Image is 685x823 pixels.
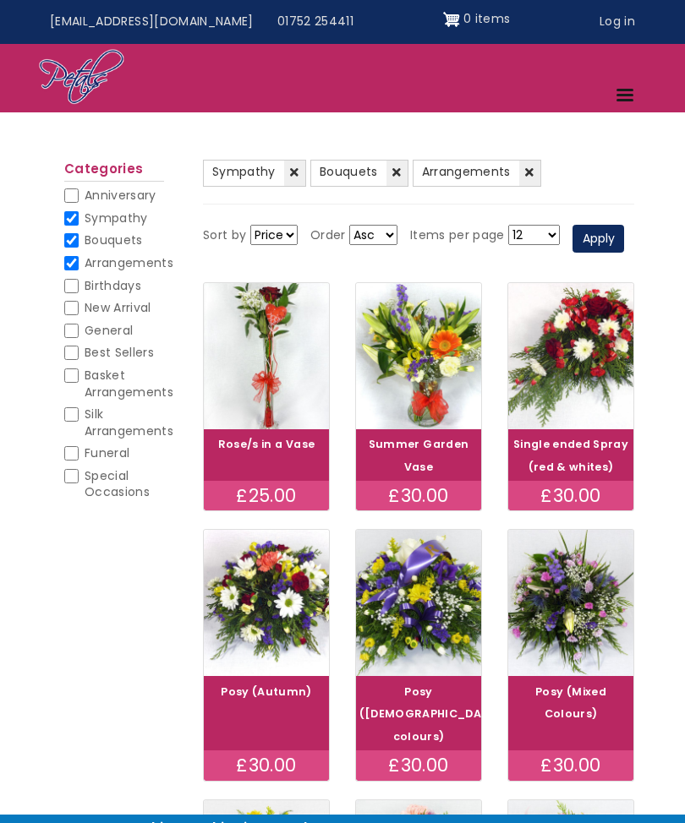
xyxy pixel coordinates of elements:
[508,283,633,429] img: Single ended Spray (red & whites)
[410,226,505,246] label: Items per page
[203,160,306,187] a: Sympathy
[204,530,329,676] img: Posy (Autumn)
[369,437,469,474] a: Summer Garden Vase
[508,750,633,781] div: £30.00
[204,750,329,781] div: £30.00
[310,160,408,187] a: Bouquets
[463,10,510,27] span: 0 items
[204,481,329,511] div: £25.00
[212,163,276,180] span: Sympathy
[38,6,266,38] a: [EMAIL_ADDRESS][DOMAIN_NAME]
[85,299,151,316] span: New Arrival
[203,226,246,246] label: Sort by
[85,322,133,339] span: General
[508,481,633,511] div: £30.00
[535,684,606,722] a: Posy (Mixed Colours)
[85,344,154,361] span: Best Sellers
[356,750,481,781] div: £30.00
[513,437,628,474] a: Single ended Spray (red & whites)
[359,684,503,744] a: Posy ([DEMOGRAPHIC_DATA] colours)
[85,467,150,501] span: Special Occasions
[85,406,173,439] span: Silk Arrangements
[443,6,460,33] img: Shopping cart
[85,187,156,204] span: Anniversary
[413,160,541,187] a: Arrangements
[85,232,143,248] span: Bouquets
[356,283,481,429] img: Summer Garden Vase
[443,6,511,33] a: Shopping cart 0 items
[320,163,378,180] span: Bouquets
[64,161,164,182] h2: Categories
[266,6,365,38] a: 01752 254411
[38,48,125,107] img: Home
[85,210,148,226] span: Sympathy
[204,283,329,429] img: Rose/s in a Vase
[573,225,624,253] button: Apply
[85,277,141,294] span: Birthdays
[508,530,633,676] img: Posy (Mixed Colours)
[85,367,173,401] span: Basket Arrangements
[221,684,312,699] a: Posy (Autumn)
[218,437,315,451] a: Rose/s in a Vase
[85,254,173,271] span: Arrangements
[85,444,129,461] span: Funeral
[356,481,481,511] div: £30.00
[356,530,481,676] img: Posy (Male colours)
[588,6,647,38] a: Log in
[310,226,346,246] label: Order
[422,163,511,180] span: Arrangements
